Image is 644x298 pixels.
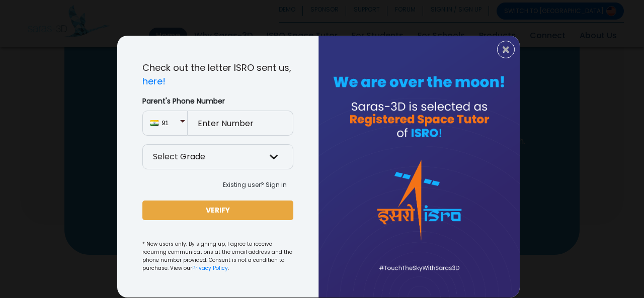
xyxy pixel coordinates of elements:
p: Check out the letter ISRO sent us, [142,61,293,88]
a: here! [142,75,166,87]
small: * New users only. By signing up, I agree to receive recurring communications at the email address... [142,240,293,272]
button: VERIFY [142,201,293,220]
button: Close [497,41,515,58]
button: Existing user? Sign in [216,177,293,192]
input: Enter Number [188,111,293,136]
span: × [502,43,510,56]
label: Parent's Phone Number [142,96,293,107]
a: Privacy Policy [192,264,228,272]
span: 91 [162,119,180,128]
